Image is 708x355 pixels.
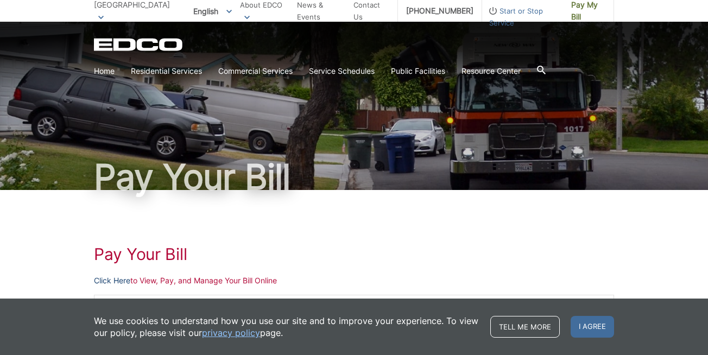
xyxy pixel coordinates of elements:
[94,65,115,77] a: Home
[309,65,375,77] a: Service Schedules
[462,65,521,77] a: Resource Center
[94,315,479,339] p: We use cookies to understand how you use our site and to improve your experience. To view our pol...
[218,65,293,77] a: Commercial Services
[131,65,202,77] a: Residential Services
[202,327,260,339] a: privacy policy
[94,244,614,264] h1: Pay Your Bill
[94,38,184,51] a: EDCD logo. Return to the homepage.
[94,275,614,287] p: to View, Pay, and Manage Your Bill Online
[391,65,445,77] a: Public Facilities
[94,160,614,194] h1: Pay Your Bill
[94,275,130,287] a: Click Here
[571,316,614,338] span: I agree
[490,316,560,338] a: Tell me more
[185,2,240,20] span: English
